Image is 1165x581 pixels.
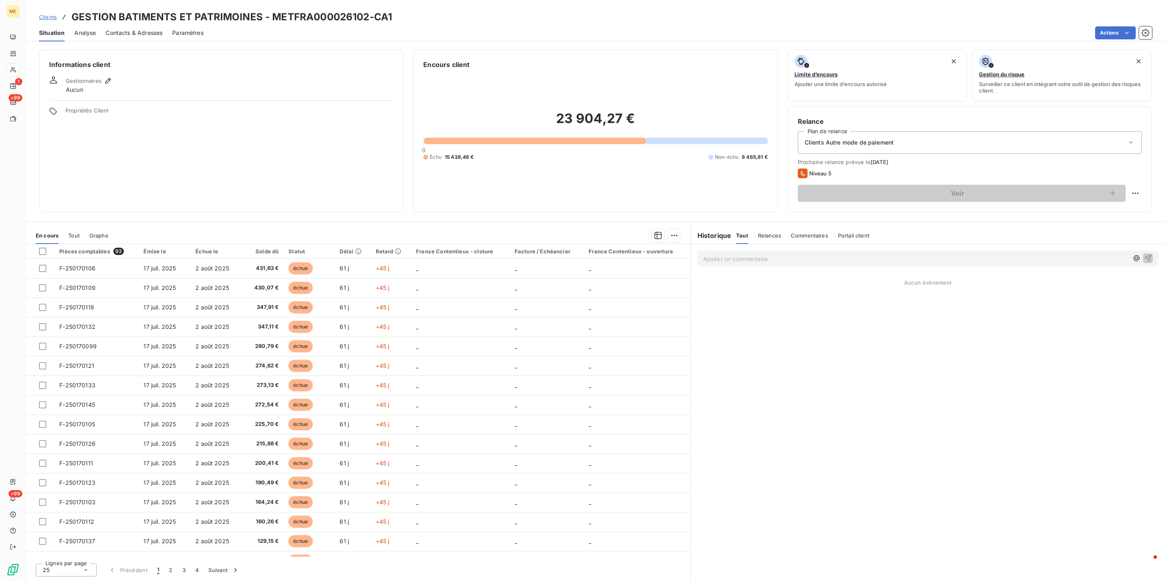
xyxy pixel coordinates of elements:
[791,232,828,239] span: Commentaires
[59,382,95,389] span: F-250170133
[66,78,102,84] span: Gestionnaires
[589,323,591,330] span: _
[340,479,349,486] span: 61 j
[416,538,418,544] span: _
[589,538,591,544] span: _
[423,110,767,135] h2: 23 904,27 €
[972,50,1152,102] button: Gestion du risqueSurveiller ce client en intégrant votre outil de gestion des risques client.
[195,265,229,272] span: 2 août 2025
[143,499,176,505] span: 17 juil. 2025
[143,440,176,447] span: 17 juil. 2025
[195,440,229,447] span: 2 août 2025
[798,185,1126,202] button: Voir
[39,29,65,37] span: Situation
[1095,26,1136,39] button: Actions
[416,248,505,255] div: France Contentieux - cloture
[59,343,97,350] span: F-250170099
[245,284,279,292] span: 430,07 €
[245,440,279,448] span: 215,88 €
[340,304,349,311] span: 61 j
[195,518,229,525] span: 2 août 2025
[39,14,57,20] span: Clients
[178,562,191,579] button: 3
[195,343,229,350] span: 2 août 2025
[515,382,517,389] span: _
[416,421,418,428] span: _
[979,81,1145,94] span: Surveiller ce client en intégrant votre outil de gestion des risques client.
[195,538,229,544] span: 2 août 2025
[515,401,517,408] span: _
[106,29,162,37] span: Contacts & Adresses
[871,159,889,165] span: [DATE]
[6,5,19,18] div: ME
[838,232,869,239] span: Portail client
[245,264,279,272] span: 431,63 €
[376,248,407,255] div: Retard
[164,562,177,579] button: 2
[340,460,349,467] span: 61 j
[376,518,390,525] span: +45 j
[195,479,229,486] span: 2 août 2025
[195,499,229,505] span: 2 août 2025
[589,362,591,369] span: _
[808,190,1108,197] span: Voir
[59,265,95,272] span: F-250170106
[416,382,418,389] span: _
[416,479,418,486] span: _
[245,248,279,255] div: Solde dû
[376,401,390,408] span: +45 j
[143,460,176,467] span: 17 juil. 2025
[288,321,313,333] span: échue
[89,232,108,239] span: Graphe
[195,323,229,330] span: 2 août 2025
[809,170,832,177] span: Niveau 5
[59,421,95,428] span: F-250170105
[59,401,95,408] span: F-250170145
[589,343,591,350] span: _
[376,538,390,544] span: +45 j
[143,518,176,525] span: 17 juil. 2025
[376,343,390,350] span: +45 j
[288,248,330,255] div: Statut
[416,265,418,272] span: _
[143,538,176,544] span: 17 juil. 2025
[143,284,176,291] span: 17 juil. 2025
[904,279,951,286] span: Aucun évènement
[103,562,152,579] button: Précédent
[589,440,591,447] span: _
[515,304,517,311] span: _
[9,490,22,497] span: +99
[43,566,50,574] span: 25
[515,460,517,467] span: _
[59,284,95,291] span: F-250170109
[245,518,279,526] span: 160,26 €
[691,231,732,240] h6: Historique
[245,498,279,506] span: 164,24 €
[143,479,176,486] span: 17 juil. 2025
[195,284,229,291] span: 2 août 2025
[288,399,313,411] span: échue
[340,499,349,505] span: 61 j
[245,381,279,389] span: 273,13 €
[736,232,748,239] span: Tout
[589,382,591,389] span: _
[59,362,94,369] span: F-250170121
[376,421,390,428] span: +45 j
[376,265,390,272] span: +45 j
[589,401,591,408] span: _
[59,499,95,505] span: F-250170103
[245,537,279,545] span: 129,15 €
[795,81,887,87] span: Ajouter une limite d’encours autorisé
[59,460,93,467] span: F-250170111
[6,563,19,576] img: Logo LeanPay
[416,460,418,467] span: _
[1137,553,1157,573] iframe: Intercom live chat
[59,248,134,255] div: Pièces comptables
[515,538,517,544] span: _
[805,138,894,147] span: Clients Autre mode de paiement
[74,29,96,37] span: Analyse
[288,496,313,508] span: échue
[589,518,591,525] span: _
[416,343,418,350] span: _
[758,232,781,239] span: Relances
